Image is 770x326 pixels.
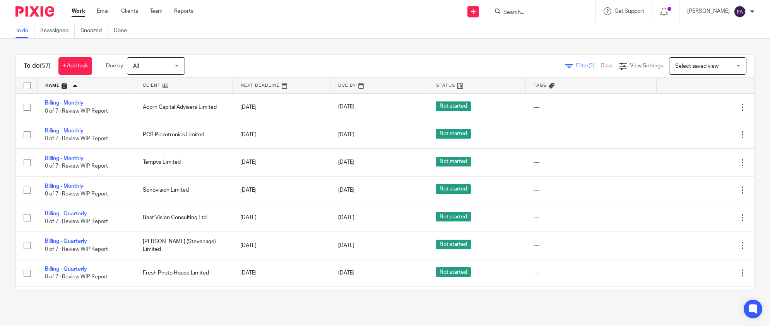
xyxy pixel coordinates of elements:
[233,121,330,148] td: [DATE]
[45,164,108,169] span: 0 of 7 · Review WIP Report
[45,238,87,244] a: Billing - Quarterly
[45,108,108,114] span: 0 of 7 · Review WIP Report
[45,156,84,161] a: Billing - Monthly
[338,160,354,165] span: [DATE]
[45,219,108,225] span: 0 of 7 · Review WIP Report
[687,7,730,15] p: [PERSON_NAME]
[534,131,649,139] div: ---
[45,191,108,197] span: 0 of 7 · Review WIP Report
[58,57,92,75] a: + Add task
[734,5,746,18] img: svg%3E
[106,62,123,70] p: Due by
[534,269,649,277] div: ---
[436,101,471,111] span: Not started
[121,7,138,15] a: Clients
[614,9,644,14] span: Get Support
[601,63,613,69] a: Clear
[534,214,649,221] div: ---
[45,128,84,134] a: Billing - Monthly
[135,287,233,319] td: Tempvs Limited
[503,9,572,16] input: Search
[233,232,330,259] td: [DATE]
[45,184,84,189] a: Billing - Monthly
[233,287,330,319] td: [DATE]
[338,243,354,248] span: [DATE]
[45,100,84,106] a: Billing - Monthly
[233,204,330,232] td: [DATE]
[338,132,354,137] span: [DATE]
[45,136,108,141] span: 0 of 7 · Review WIP Report
[675,63,719,69] span: Select saved view
[135,204,233,232] td: Best Vision Consulting Ltd
[338,187,354,193] span: [DATE]
[233,93,330,121] td: [DATE]
[135,149,233,176] td: Tempvs Limited
[135,121,233,148] td: PCB Piezotronics Limited
[436,267,471,277] span: Not started
[135,176,233,204] td: Sonovision Limited
[534,242,649,249] div: ---
[534,186,649,194] div: ---
[233,259,330,287] td: [DATE]
[436,129,471,139] span: Not started
[135,232,233,259] td: [PERSON_NAME] (Stevenage) Limited
[80,23,108,38] a: Snoozed
[589,63,595,69] span: (1)
[45,247,108,252] span: 0 of 7 · Review WIP Report
[338,105,354,110] span: [DATE]
[630,63,663,69] span: View Settings
[45,266,87,272] a: Billing - Quarterly
[534,158,649,166] div: ---
[97,7,110,15] a: Email
[24,62,51,70] h1: To do
[534,103,649,111] div: ---
[135,259,233,287] td: Fresh Photo House Limited
[338,215,354,220] span: [DATE]
[40,23,75,38] a: Reassigned
[15,23,34,38] a: To do
[15,6,54,17] img: Pixie
[40,63,51,69] span: (57)
[133,63,139,69] span: All
[135,93,233,121] td: Acorn Capital Advisers Limited
[233,149,330,176] td: [DATE]
[436,157,471,166] span: Not started
[45,211,87,216] a: Billing - Quarterly
[534,83,547,88] span: Tags
[72,7,85,15] a: Work
[338,270,354,276] span: [DATE]
[45,274,108,280] span: 0 of 7 · Review WIP Report
[436,212,471,221] span: Not started
[233,176,330,204] td: [DATE]
[436,184,471,194] span: Not started
[576,63,601,69] span: Filter
[114,23,133,38] a: Done
[174,7,193,15] a: Reports
[150,7,163,15] a: Team
[436,240,471,249] span: Not started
